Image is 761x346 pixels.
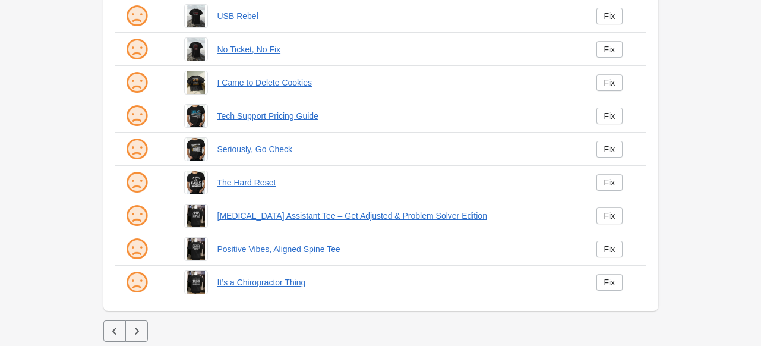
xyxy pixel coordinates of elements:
[596,108,623,124] a: Fix
[596,274,623,291] a: Fix
[604,211,615,221] div: Fix
[217,276,577,288] a: It’s a Chiropractor Thing
[217,243,577,255] a: Positive Vibes, Aligned Spine Tee
[596,8,623,24] a: Fix
[604,11,615,21] div: Fix
[125,37,149,61] img: sad.png
[125,171,149,194] img: sad.png
[217,177,577,188] a: The Hard Reset
[604,244,615,254] div: Fix
[604,178,615,187] div: Fix
[217,210,577,222] a: [MEDICAL_DATA] Assistant Tee – Get Adjusted & Problem Solver Edition
[604,111,615,121] div: Fix
[596,41,623,58] a: Fix
[604,45,615,54] div: Fix
[596,141,623,158] a: Fix
[125,204,149,228] img: sad.png
[217,77,577,89] a: I Came to Delete Cookies
[217,110,577,122] a: Tech Support Pricing Guide
[217,143,577,155] a: Seriously, Go Check
[604,278,615,287] div: Fix
[596,74,623,91] a: Fix
[217,43,577,55] a: No Ticket, No Fix
[604,144,615,154] div: Fix
[125,270,149,294] img: sad.png
[125,4,149,28] img: sad.png
[125,71,149,95] img: sad.png
[604,78,615,87] div: Fix
[125,237,149,261] img: sad.png
[217,10,577,22] a: USB Rebel
[125,104,149,128] img: sad.png
[596,207,623,224] a: Fix
[596,241,623,257] a: Fix
[125,137,149,161] img: sad.png
[596,174,623,191] a: Fix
